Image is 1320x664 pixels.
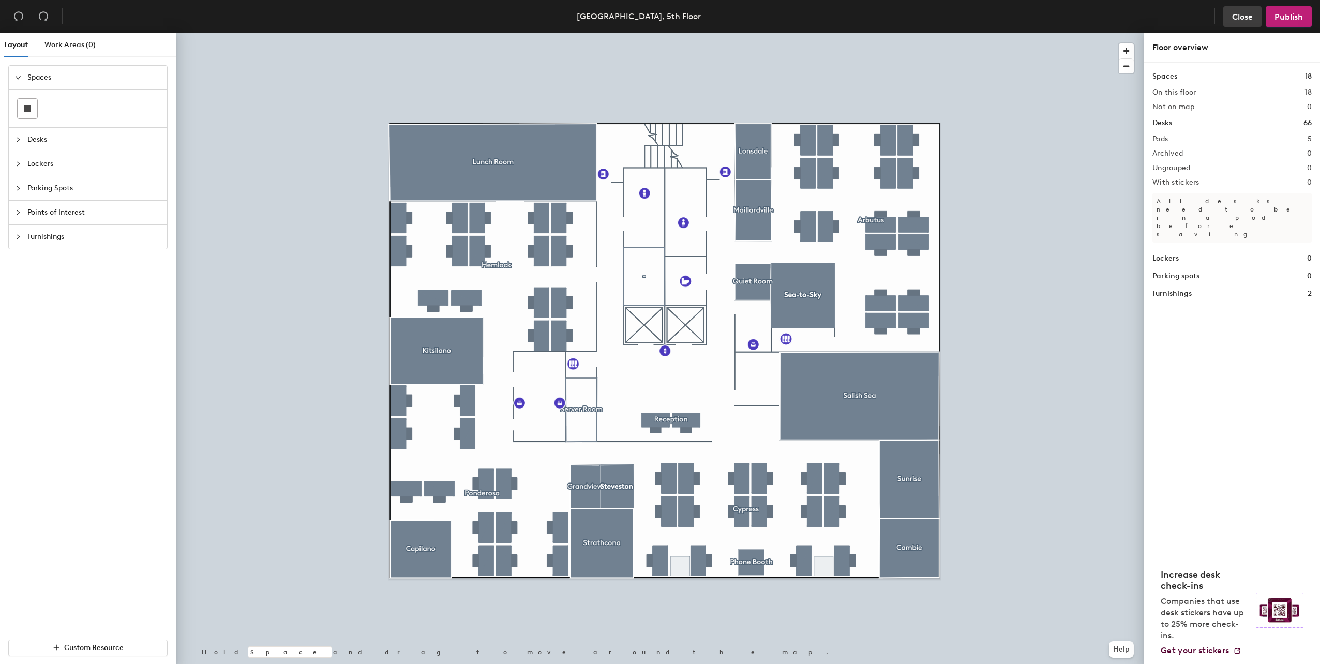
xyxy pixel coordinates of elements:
[1152,178,1199,187] h2: With stickers
[1304,88,1312,97] h2: 18
[1152,41,1312,54] div: Floor overview
[1152,253,1179,264] h1: Lockers
[44,40,96,49] span: Work Areas (0)
[1266,6,1312,27] button: Publish
[1305,71,1312,82] h1: 18
[1256,593,1303,628] img: Sticker logo
[1308,288,1312,299] h1: 2
[1223,6,1262,27] button: Close
[1152,117,1172,129] h1: Desks
[1152,193,1312,243] p: All desks need to be in a pod before saving
[1152,149,1183,158] h2: Archived
[1152,135,1168,143] h2: Pods
[1161,596,1250,641] p: Companies that use desk stickers have up to 25% more check-ins.
[1152,270,1199,282] h1: Parking spots
[1152,164,1191,172] h2: Ungrouped
[15,74,21,81] span: expanded
[27,152,161,176] span: Lockers
[64,643,124,652] span: Custom Resource
[1307,164,1312,172] h2: 0
[1307,149,1312,158] h2: 0
[1152,288,1192,299] h1: Furnishings
[1161,645,1241,656] a: Get your stickers
[8,6,29,27] button: Undo (⌘ + Z)
[15,209,21,216] span: collapsed
[1152,88,1196,97] h2: On this floor
[8,640,168,656] button: Custom Resource
[577,10,701,23] div: [GEOGRAPHIC_DATA], 5th Floor
[1109,641,1134,658] button: Help
[15,137,21,143] span: collapsed
[27,201,161,224] span: Points of Interest
[15,185,21,191] span: collapsed
[27,225,161,249] span: Furnishings
[1303,117,1312,129] h1: 66
[1307,270,1312,282] h1: 0
[15,234,21,240] span: collapsed
[1161,645,1229,655] span: Get your stickers
[1274,12,1303,22] span: Publish
[1152,71,1177,82] h1: Spaces
[27,128,161,152] span: Desks
[15,161,21,167] span: collapsed
[1232,12,1253,22] span: Close
[27,66,161,89] span: Spaces
[1308,135,1312,143] h2: 5
[33,6,54,27] button: Redo (⌘ + ⇧ + Z)
[27,176,161,200] span: Parking Spots
[4,40,28,49] span: Layout
[1161,569,1250,592] h4: Increase desk check-ins
[1307,103,1312,111] h2: 0
[1307,178,1312,187] h2: 0
[1152,103,1194,111] h2: Not on map
[1307,253,1312,264] h1: 0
